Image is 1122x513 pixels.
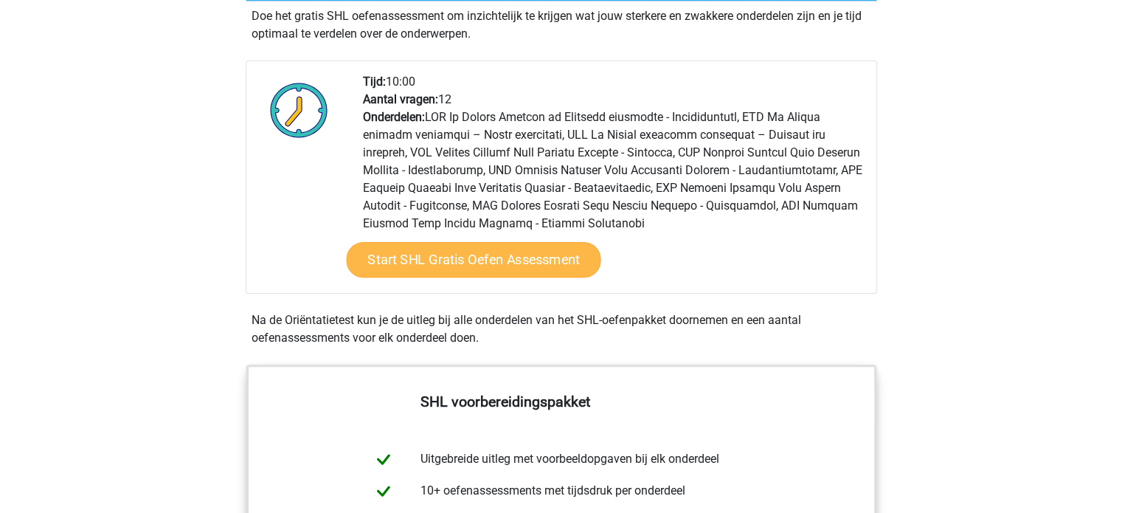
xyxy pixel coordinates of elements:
b: Onderdelen: [363,110,425,124]
div: Doe het gratis SHL oefenassessment om inzichtelijk te krijgen wat jouw sterkere en zwakkere onder... [246,1,877,43]
img: Klok [262,73,336,147]
a: Start SHL Gratis Oefen Assessment [346,242,600,278]
div: Na de Oriëntatietest kun je de uitleg bij alle onderdelen van het SHL-oefenpakket doornemen en ee... [246,311,877,347]
div: 10:00 12 LOR Ip Dolors Ametcon ad Elitsedd eiusmodte - Incididuntutl, ETD Ma Aliqua enimadm venia... [352,73,876,293]
b: Tijd: [363,75,386,89]
b: Aantal vragen: [363,92,438,106]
